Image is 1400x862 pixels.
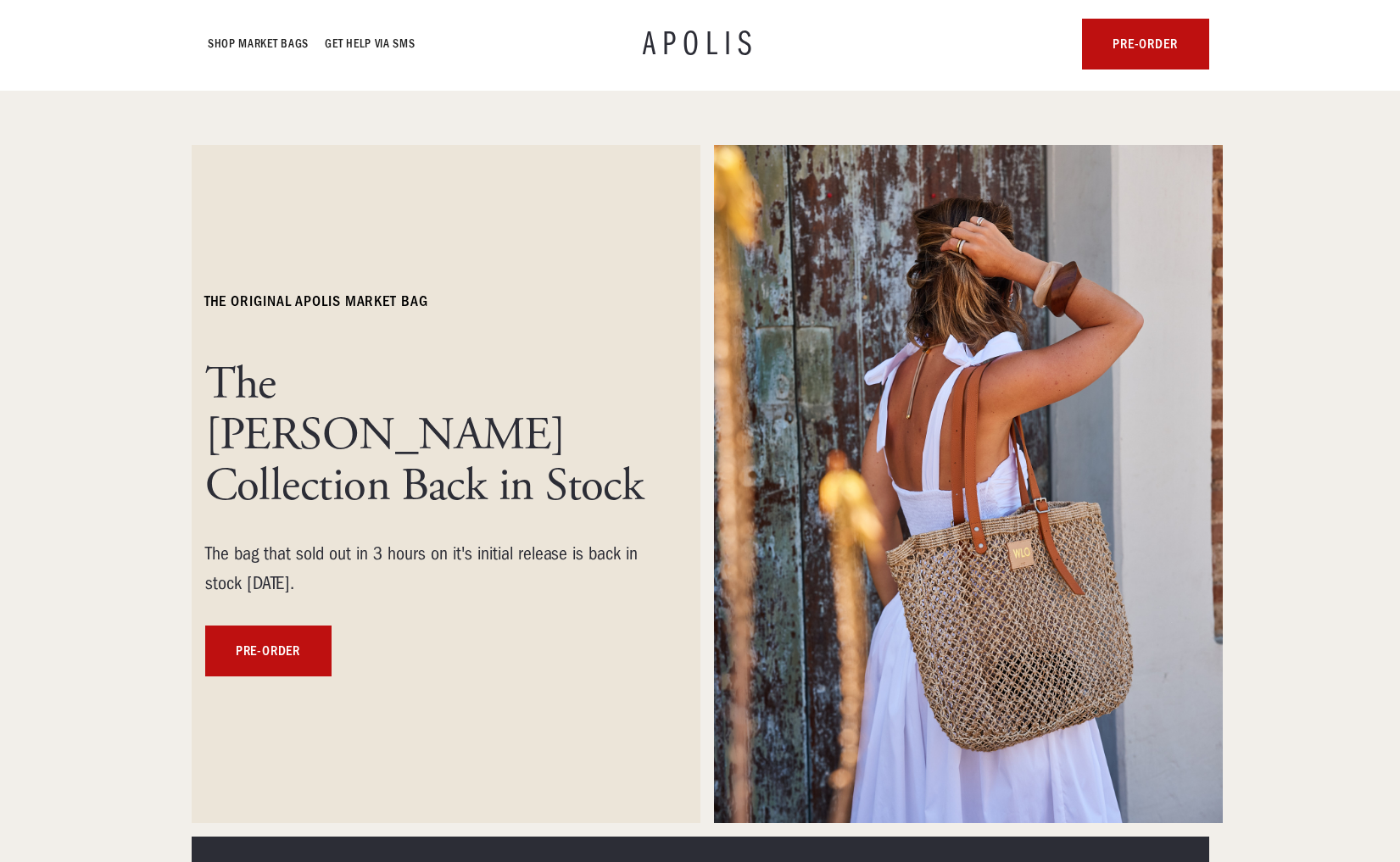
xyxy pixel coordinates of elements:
a: pre-order [205,626,332,676]
a: pre-order [1082,19,1208,70]
h1: The [PERSON_NAME] Collection Back in Stock [205,359,646,512]
a: APOLIS [643,27,758,61]
div: The bag that sold out in 3 hours on it's initial release is back in stock [DATE]. [205,539,646,598]
a: GET HELP VIA SMS [326,34,416,54]
h6: The ORIGINAL Apolis market bag [205,292,428,312]
a: Shop Market bags [209,34,310,54]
